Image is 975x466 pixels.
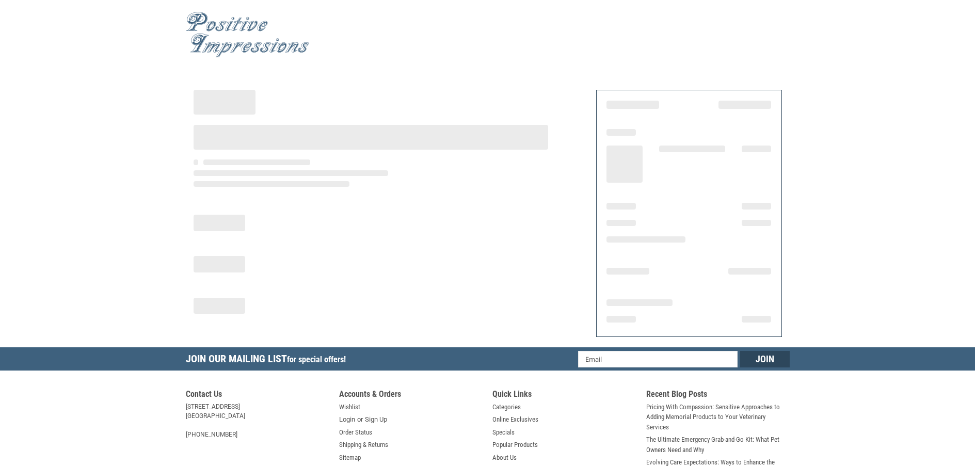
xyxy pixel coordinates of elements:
input: Join [740,351,790,367]
a: Pricing With Compassion: Sensitive Approaches to Adding Memorial Products to Your Veterinary Serv... [646,402,790,432]
a: Shipping & Returns [339,440,388,450]
a: Specials [492,427,515,438]
span: for special offers! [287,355,346,364]
a: Sitemap [339,453,361,463]
h5: Quick Links [492,389,636,402]
h5: Join Our Mailing List [186,347,351,374]
a: Categories [492,402,521,412]
a: Popular Products [492,440,538,450]
img: Positive Impressions [186,12,310,58]
input: Email [578,351,738,367]
a: Online Exclusives [492,414,538,425]
a: About Us [492,453,517,463]
address: [STREET_ADDRESS] [GEOGRAPHIC_DATA] [PHONE_NUMBER] [186,402,329,439]
h5: Accounts & Orders [339,389,483,402]
a: The Ultimate Emergency Grab-and-Go Kit: What Pet Owners Need and Why [646,435,790,455]
h5: Recent Blog Posts [646,389,790,402]
a: Login [339,414,355,425]
a: Wishlist [339,402,360,412]
h5: Contact Us [186,389,329,402]
a: Sign Up [365,414,387,425]
a: Order Status [339,427,372,438]
span: or [351,414,369,425]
